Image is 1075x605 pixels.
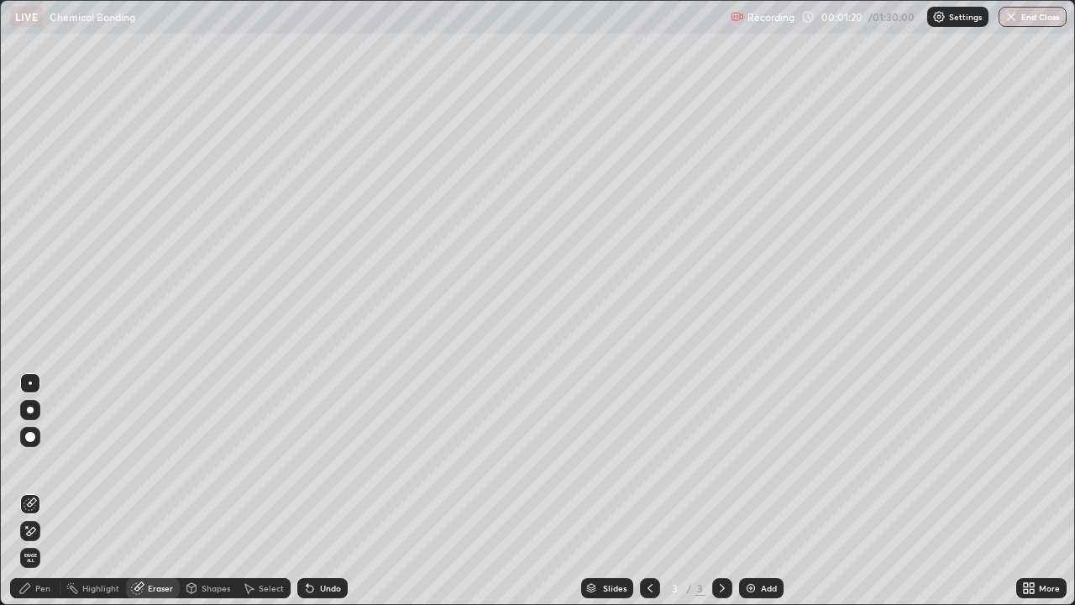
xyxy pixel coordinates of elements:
p: LIVE [15,10,38,24]
div: Undo [320,584,341,592]
img: add-slide-button [744,581,758,595]
div: Shapes [202,584,230,592]
div: 3 [667,583,684,593]
div: Add [761,584,777,592]
img: end-class-cross [1004,10,1018,24]
div: Highlight [82,584,119,592]
p: Chemical Bonding [50,10,135,24]
img: class-settings-icons [932,10,946,24]
div: Pen [35,584,50,592]
p: Settings [949,13,982,21]
div: / [687,583,692,593]
div: Select [259,584,284,592]
div: Slides [603,584,627,592]
p: Recording [747,11,794,24]
img: recording.375f2c34.svg [731,10,744,24]
div: 3 [695,581,705,596]
div: More [1039,584,1060,592]
button: End Class [999,7,1067,27]
span: Erase all [21,553,39,563]
div: Eraser [148,584,173,592]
